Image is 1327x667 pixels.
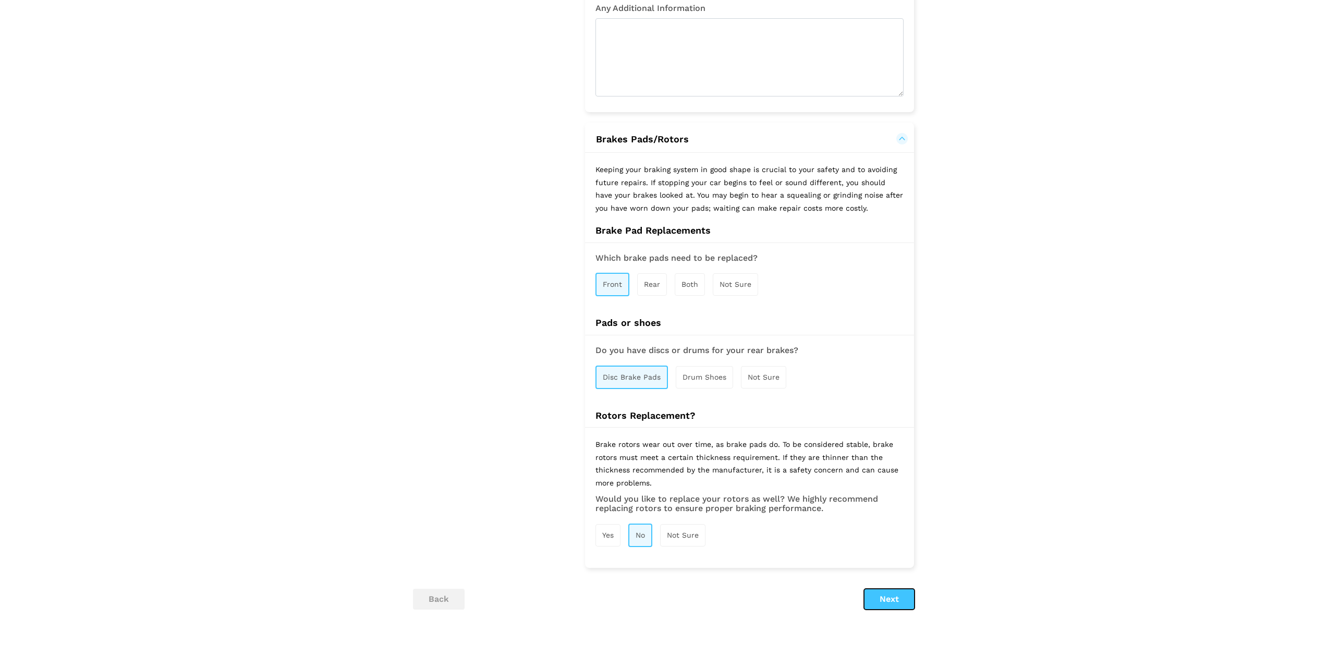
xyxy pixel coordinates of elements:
span: Not Sure [748,373,780,381]
span: Not Sure [720,280,751,288]
button: back [413,589,465,610]
h3: Do you have discs or drums for your rear brakes? [595,346,904,355]
h3: Would you like to replace your rotors as well? We highly recommend replacing rotors to ensure pro... [595,494,904,513]
h4: Rotors Replacement? [585,410,914,421]
button: Next [864,589,915,610]
span: Drum Shoes [683,373,726,381]
h4: Brake Pad Replacements [585,225,914,236]
span: Rear [644,280,660,288]
span: No [636,531,645,539]
h3: Which brake pads need to be replaced? [595,253,904,263]
p: Brake rotors wear out over time, as brake pads do. To be considered stable, brake rotors must mee... [595,438,904,494]
h3: Any Additional Information [595,4,904,13]
span: Not Sure [667,531,699,539]
button: Brakes Pads/Rotors [595,133,904,145]
h4: Pads or shoes [585,317,914,329]
p: Keeping your braking system in good shape is crucial to your safety and to avoiding future repair... [585,153,914,225]
span: Yes [602,531,614,539]
span: Disc Brake Pads [603,373,661,381]
span: Both [681,280,698,288]
span: Front [603,280,622,288]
